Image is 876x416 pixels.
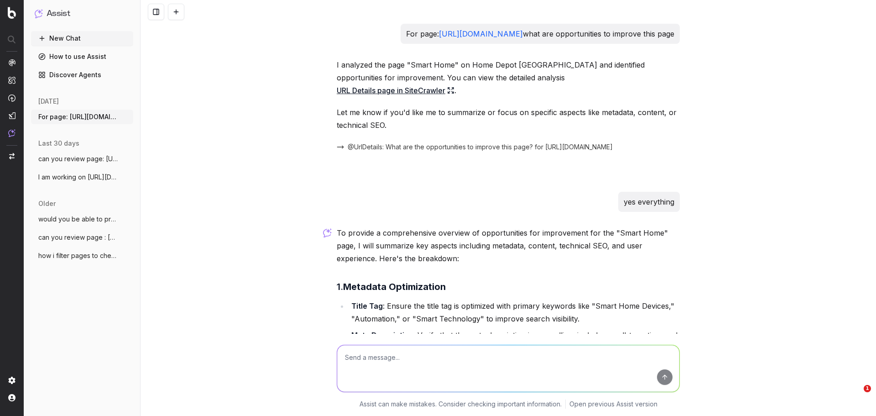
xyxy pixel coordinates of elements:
img: Botify assist logo [323,228,332,237]
span: how i filter pages to check their techni [38,251,119,260]
span: can you review page: [URL] [38,154,119,163]
button: can you review page : [URL] [31,230,133,245]
button: would you be able to provide some insigh [31,212,133,226]
img: Setting [8,377,16,384]
span: 1 [864,385,871,392]
img: Studio [8,112,16,119]
button: @UrlDetails: What are the opportunities to improve this page? for [URL][DOMAIN_NAME] [337,142,613,152]
span: can you review page : [URL] [38,233,119,242]
li: : Ensure the title tag is optimized with primary keywords like "Smart Home Devices," "Automation,... [349,300,680,325]
strong: Title Tag [351,301,383,311]
img: Botify logo [8,7,16,19]
button: Assist [35,7,130,20]
button: I am working on [URL][DOMAIN_NAME] [31,170,133,184]
img: Intelligence [8,76,16,84]
a: [URL][DOMAIN_NAME] [439,29,523,38]
p: I analyzed the page "Smart Home" on Home Depot [GEOGRAPHIC_DATA] and identified opportunities for... [337,58,680,97]
img: Assist [35,9,43,18]
strong: Metadata Optimization [343,281,446,292]
img: Analytics [8,59,16,66]
h3: 1. [337,279,680,294]
a: URL Details page in SiteCrawler [337,84,454,97]
p: For page: what are opportunities to improve this page [406,27,674,40]
p: Let me know if you'd like me to summarize or focus on specific aspects like metadata, content, or... [337,106,680,132]
a: How to use Assist [31,49,133,64]
button: can you review page: [URL] [31,152,133,166]
h1: Assist [47,7,70,20]
span: [DATE] [38,97,59,106]
p: yes everything [624,195,674,208]
span: I am working on [URL][DOMAIN_NAME] [38,173,119,182]
span: For page: [URL][DOMAIN_NAME] [38,112,119,121]
img: Switch project [9,153,15,159]
span: @UrlDetails: What are the opportunities to improve this page? for [URL][DOMAIN_NAME] [348,142,613,152]
img: Assist [8,129,16,137]
a: Open previous Assist version [569,400,657,409]
li: : Verify that the meta description is compelling, includes a call-to-action, and integrates relev... [349,329,680,354]
img: Activation [8,94,16,102]
img: My account [8,394,16,401]
p: Assist can make mistakes. Consider checking important information. [360,400,562,409]
span: older [38,199,56,208]
span: would you be able to provide some insigh [38,215,119,224]
a: Discover Agents [31,68,133,82]
button: For page: [URL][DOMAIN_NAME] [31,110,133,124]
p: To provide a comprehensive overview of opportunities for improvement for the "Smart Home" page, I... [337,226,680,265]
strong: Meta Description [351,331,413,340]
button: New Chat [31,31,133,46]
button: how i filter pages to check their techni [31,248,133,263]
span: last 30 days [38,139,79,148]
iframe: Intercom live chat [845,385,867,407]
